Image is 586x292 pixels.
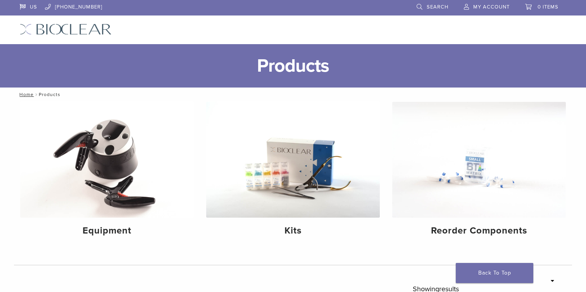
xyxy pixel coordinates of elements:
h4: Reorder Components [398,224,560,238]
img: Equipment [20,102,194,218]
h4: Kits [212,224,374,238]
img: Reorder Components [392,102,566,218]
nav: Products [14,88,572,101]
a: Reorder Components [392,102,566,243]
a: Equipment [20,102,194,243]
a: Back To Top [456,263,533,283]
a: Home [17,92,34,97]
span: 0 items [538,4,558,10]
span: / [34,93,39,96]
img: Bioclear [20,24,112,35]
img: Kits [206,102,380,218]
span: Search [427,4,448,10]
h4: Equipment [26,224,188,238]
a: Kits [206,102,380,243]
span: My Account [473,4,510,10]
